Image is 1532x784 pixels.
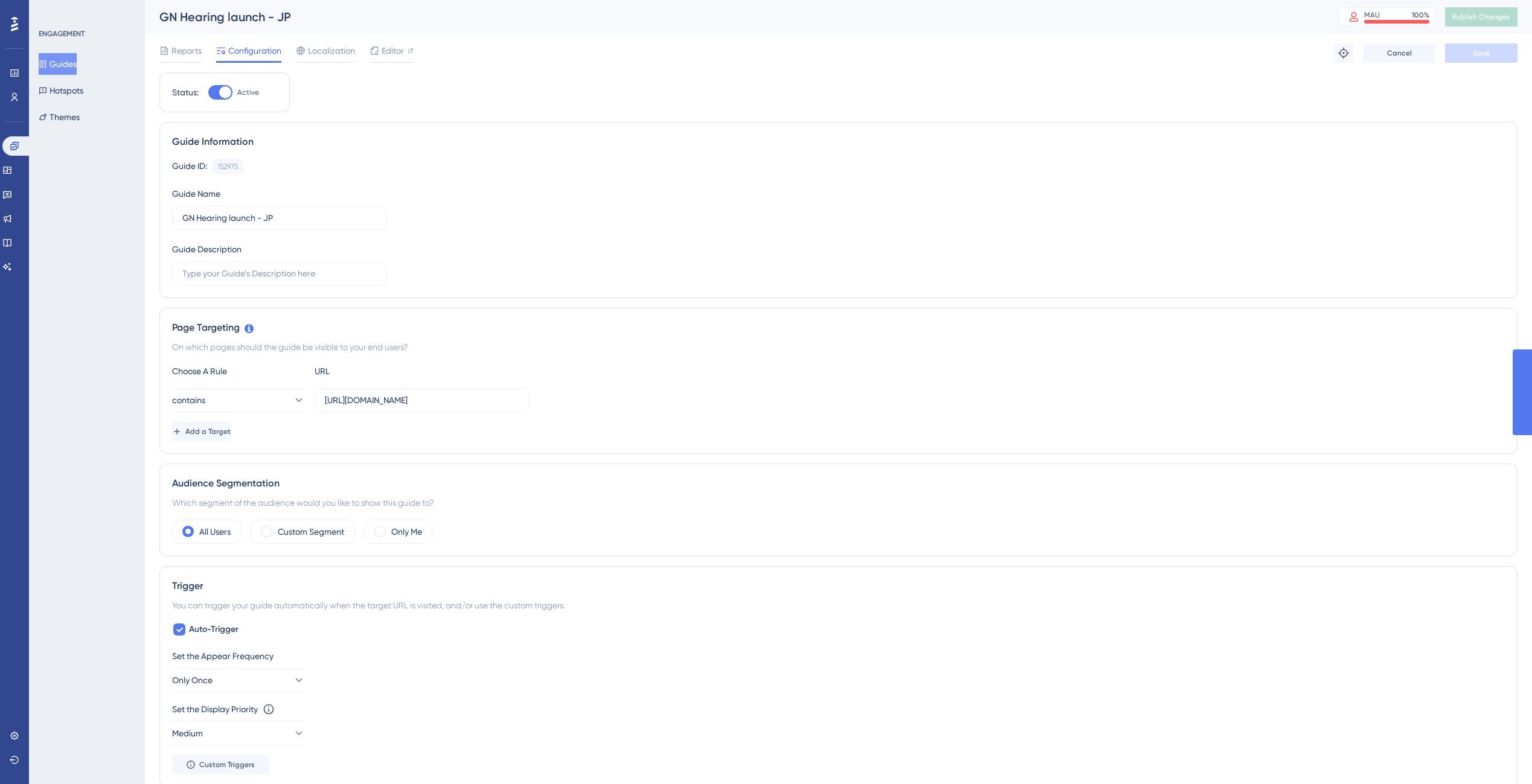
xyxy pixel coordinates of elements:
span: Only Once [172,673,213,687]
button: Medium [172,721,305,745]
span: Add a Target [185,427,231,436]
label: Custom Segment [278,524,344,539]
div: MAU [1364,10,1380,20]
div: Guide Information [172,135,1505,149]
div: Choose A Rule [172,364,305,378]
button: Cancel [1363,43,1435,63]
span: Auto-Trigger [189,622,239,637]
div: Guide Name [172,186,220,201]
input: Type your Guide’s Description here [182,267,377,280]
span: contains [172,393,205,407]
label: All Users [199,524,231,539]
div: Trigger [172,579,1505,593]
span: Active [237,88,259,97]
span: Medium [172,726,203,741]
button: Only Once [172,668,305,692]
button: Themes [39,106,80,128]
div: URL [315,364,447,378]
div: Set the Appear Frequency [172,649,1505,663]
span: Save [1473,48,1490,58]
div: Guide ID: [172,159,207,174]
span: Custom Triggers [199,760,255,770]
label: Only Me [391,524,422,539]
span: Localization [308,43,355,58]
button: Guides [39,53,77,75]
button: Custom Triggers [172,755,269,774]
div: 152975 [217,162,238,171]
button: contains [172,388,305,412]
div: Audience Segmentation [172,476,1505,491]
div: Guide Description [172,242,242,257]
div: On which pages should the guide be visible to your end users? [172,340,1505,354]
div: Set the Display Priority [172,702,258,716]
div: GN Hearing launch - JP [159,8,1309,25]
div: ENGAGEMENT [39,29,85,39]
span: Configuration [228,43,281,58]
div: 100 % [1412,10,1429,20]
div: Which segment of the audience would you like to show this guide to? [172,496,1505,510]
div: Page Targeting [172,320,1505,335]
button: Save [1445,43,1518,63]
div: Status: [172,85,199,100]
span: Cancel [1387,48,1412,58]
iframe: UserGuiding AI Assistant Launcher [1481,736,1518,773]
button: Publish Changes [1445,7,1518,27]
span: Reports [171,43,202,58]
span: Editor [382,43,404,58]
div: You can trigger your guide automatically when the target URL is visited, and/or use the custom tr... [172,598,1505,613]
button: Hotspots [39,80,83,101]
input: Type your Guide’s Name here [182,211,377,225]
span: Publish Changes [1452,12,1510,22]
button: Add a Target [172,422,231,441]
input: yourwebsite.com/path [325,394,519,407]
